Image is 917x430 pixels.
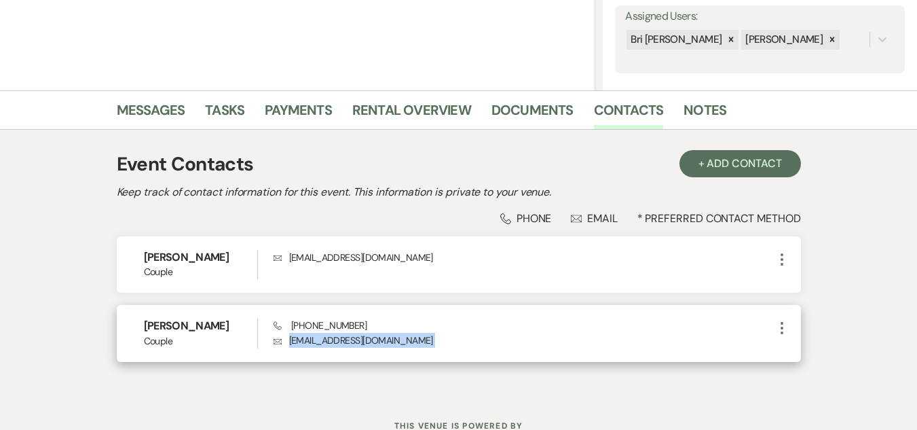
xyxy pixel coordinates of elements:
[274,333,774,348] p: [EMAIL_ADDRESS][DOMAIN_NAME]
[741,30,825,50] div: [PERSON_NAME]
[144,265,257,279] span: Couple
[626,30,724,50] div: Bri [PERSON_NAME]
[144,319,257,334] h6: [PERSON_NAME]
[571,211,618,226] div: Email
[117,184,801,200] h2: Keep track of contact information for this event. This information is private to your venue.
[205,99,244,129] a: Tasks
[352,99,471,129] a: Rental Overview
[117,150,254,179] h1: Event Contacts
[500,211,552,226] div: Phone
[274,319,367,332] span: [PHONE_NUMBER]
[625,7,895,26] label: Assigned Users:
[594,99,664,129] a: Contacts
[265,99,332,129] a: Payments
[491,99,574,129] a: Documents
[144,250,257,265] h6: [PERSON_NAME]
[679,150,801,177] button: + Add Contact
[144,334,257,348] span: Couple
[117,99,185,129] a: Messages
[117,211,801,226] div: * Preferred Contact Method
[684,99,726,129] a: Notes
[274,250,774,265] p: [EMAIL_ADDRESS][DOMAIN_NAME]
